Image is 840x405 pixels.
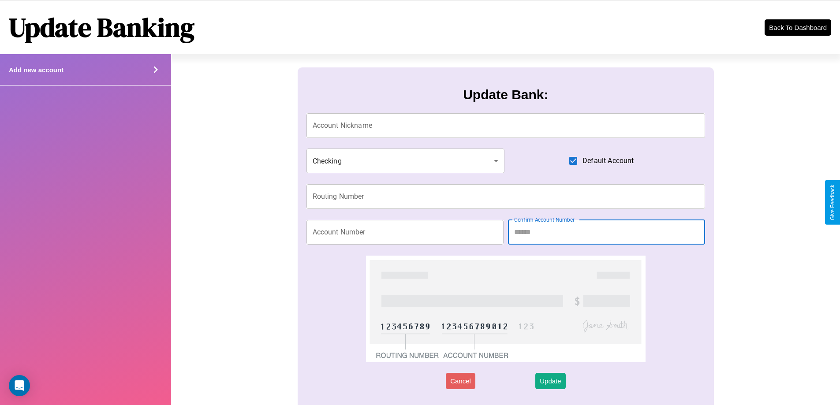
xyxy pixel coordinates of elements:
[514,216,575,223] label: Confirm Account Number
[765,19,831,36] button: Back To Dashboard
[9,9,194,45] h1: Update Banking
[829,185,836,220] div: Give Feedback
[306,149,505,173] div: Checking
[9,66,63,74] h4: Add new account
[9,375,30,396] div: Open Intercom Messenger
[535,373,565,389] button: Update
[446,373,475,389] button: Cancel
[366,256,645,362] img: check
[582,156,634,166] span: Default Account
[463,87,548,102] h3: Update Bank:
